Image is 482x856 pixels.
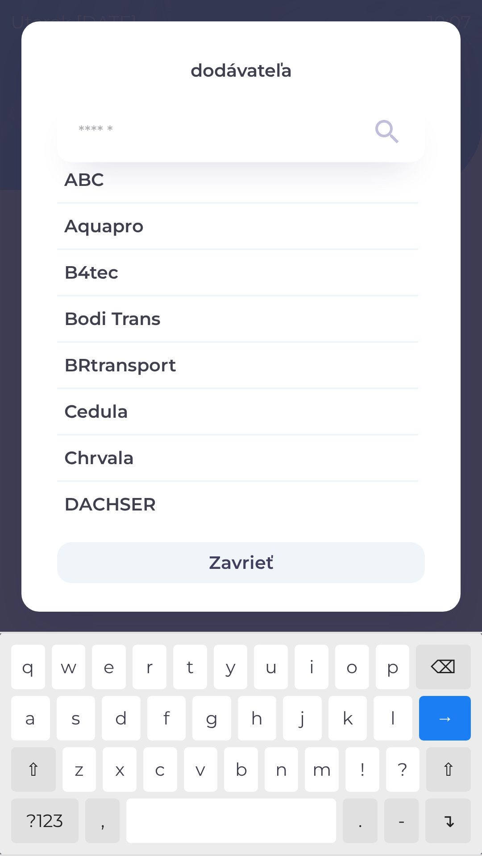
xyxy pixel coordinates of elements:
span: B4tec [64,259,411,286]
div: Bodi Trans [57,296,418,341]
span: Chrvala [64,444,411,471]
div: Aquapro [57,204,418,248]
div: DACHSER [57,482,418,527]
span: ABC [64,166,411,193]
span: DACHSER [64,491,411,518]
div: ABC [57,157,418,202]
span: BRtransport [64,352,411,379]
div: BRtransport [57,343,418,387]
button: Zavrieť [57,542,425,583]
span: Bodi Trans [64,305,411,332]
span: Cedula [64,398,411,425]
p: dodávateľa [57,57,425,84]
div: B4tec [57,250,418,295]
div: Cedula [57,389,418,434]
div: Chrvala [57,436,418,480]
span: Aquapro [64,213,411,239]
